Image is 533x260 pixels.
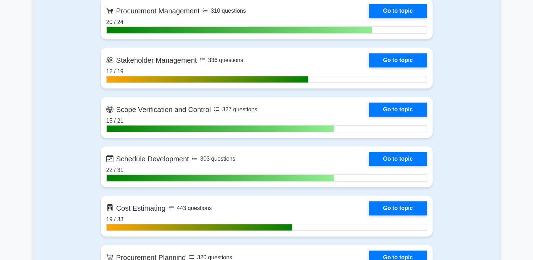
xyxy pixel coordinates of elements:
a: Go to topic [369,201,427,215]
a: Go to topic [369,152,427,166]
a: Go to topic [369,103,427,117]
a: Go to topic [369,53,427,67]
a: Go to topic [369,4,427,18]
